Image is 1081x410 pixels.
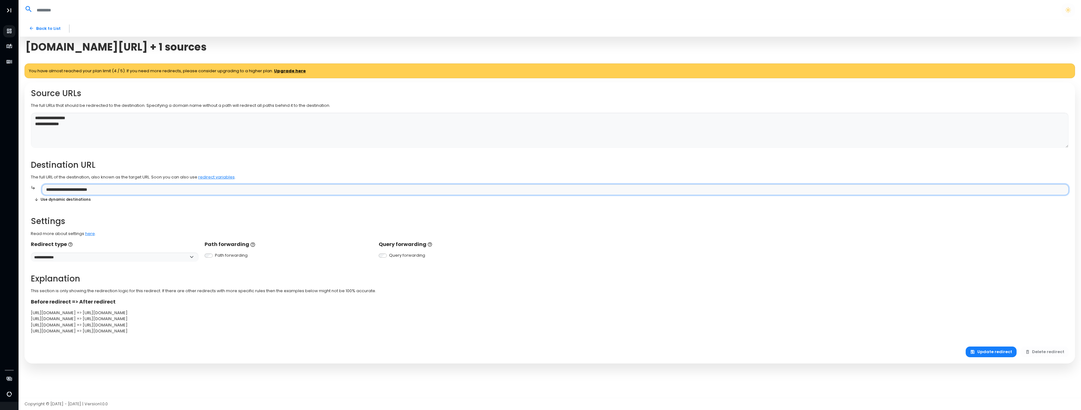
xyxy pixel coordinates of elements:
[205,241,372,248] p: Path forwarding
[31,174,1069,180] p: The full URL of the destination, also known as the target URL. Soon you can also use .
[31,231,1069,237] p: Read more about settings .
[31,310,1069,316] div: [URL][DOMAIN_NAME] => [URL][DOMAIN_NAME]
[31,328,1069,334] div: [URL][DOMAIN_NAME] => [URL][DOMAIN_NAME]
[25,63,1075,79] div: You have almost reached your plan limit (4 / 5). If you need more redirects, please consider upgr...
[25,401,108,407] span: Copyright © [DATE] - [DATE] | Version 1.0.0
[379,241,546,248] p: Query forwarding
[1021,347,1069,358] button: Delete redirect
[31,89,1069,98] h2: Source URLs
[25,41,206,53] span: [DOMAIN_NAME][URL] + 1 sources
[966,347,1017,358] button: Update redirect
[31,195,95,204] button: Use dynamic destinations
[215,252,248,259] label: Path forwarding
[389,252,425,259] label: Query forwarding
[31,316,1069,322] div: [URL][DOMAIN_NAME] => [URL][DOMAIN_NAME]
[198,174,235,180] a: redirect variables
[31,216,1069,226] h2: Settings
[85,231,95,237] a: here
[31,322,1069,328] div: [URL][DOMAIN_NAME] => [URL][DOMAIN_NAME]
[274,68,306,74] a: Upgrade here
[31,102,1069,109] p: The full URLs that should be redirected to the destination. Specifying a domain name without a pa...
[31,274,1069,284] h2: Explanation
[31,241,199,248] p: Redirect type
[31,298,1069,306] p: Before redirect => After redirect
[25,23,65,34] a: Back to List
[31,288,1069,294] p: This section is only showing the redirection logic for this redirect. If there are other redirect...
[3,4,15,16] button: Toggle Aside
[31,160,1069,170] h2: Destination URL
